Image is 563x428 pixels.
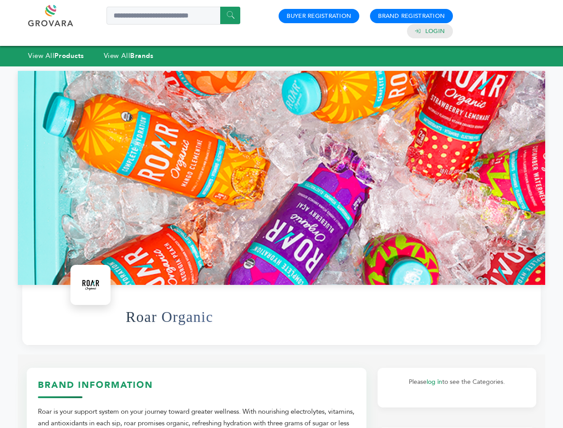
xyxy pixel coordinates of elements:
a: log in [427,378,442,386]
input: Search a product or brand... [107,7,240,25]
a: Login [425,27,445,35]
a: Buyer Registration [287,12,351,20]
a: Brand Registration [378,12,445,20]
img: Roar Organic Logo [73,267,108,303]
a: View AllProducts [28,51,84,60]
p: Please to see the Categories. [386,377,527,387]
strong: Brands [130,51,153,60]
h1: Roar Organic [126,295,213,339]
strong: Products [54,51,84,60]
a: View AllBrands [104,51,154,60]
h3: Brand Information [38,379,355,398]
